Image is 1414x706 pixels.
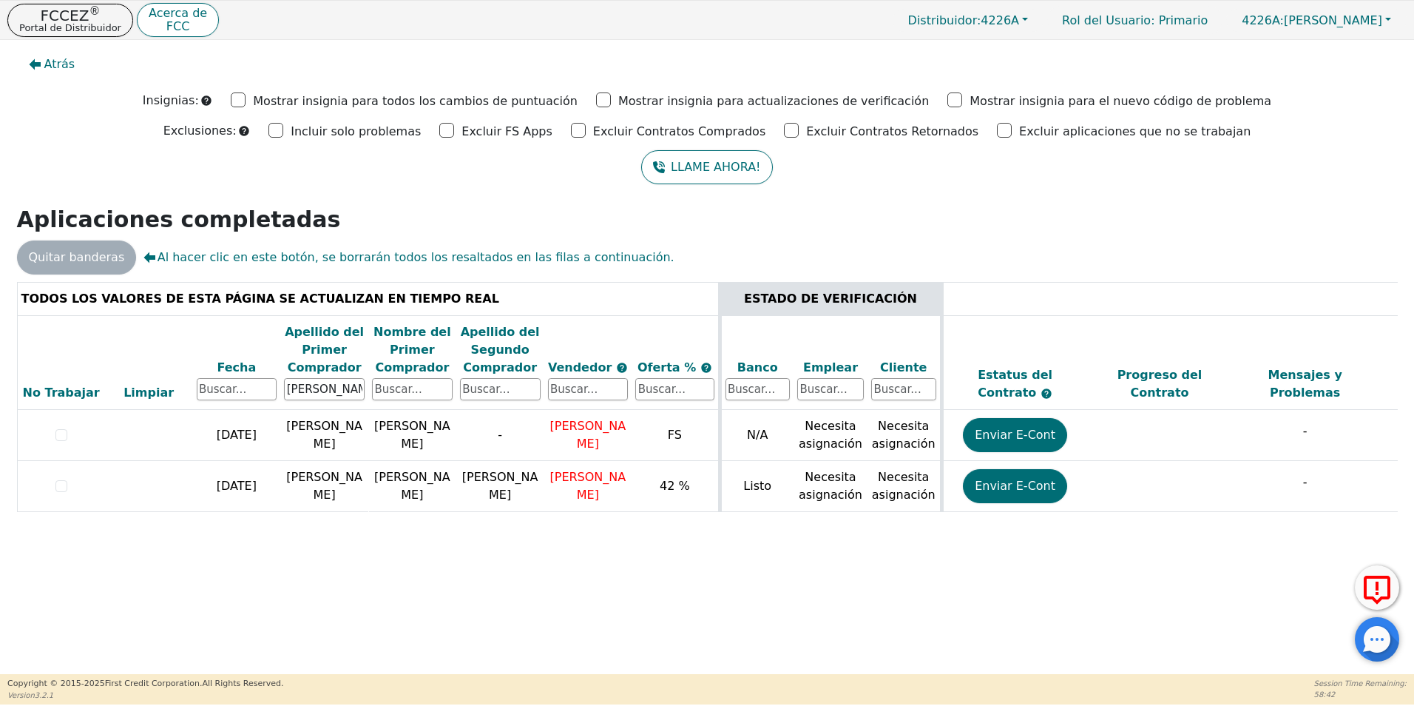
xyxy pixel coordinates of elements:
p: Session Time Remaining: [1314,678,1407,689]
div: Apellido del Segundo Comprador [460,323,541,377]
div: Progreso del Contrato [1091,366,1229,402]
td: [PERSON_NAME] [456,461,544,512]
td: Necesita asignación [794,461,867,512]
span: Rol del Usuario : [1062,13,1154,27]
p: FCC [149,21,207,33]
span: 4226A [908,13,1019,27]
span: 42 % [660,479,690,493]
span: Estatus del Contrato [978,368,1052,400]
sup: ® [89,4,100,18]
td: [PERSON_NAME] [368,461,456,512]
td: [DATE] [193,461,281,512]
td: Listo [720,461,794,512]
strong: Aplicaciones completadas [17,206,341,232]
div: Emplear [797,359,864,377]
td: Necesita asignación [867,461,941,512]
span: 4226A: [1242,13,1284,27]
p: Primario [1047,6,1222,35]
span: [PERSON_NAME] [550,470,626,502]
div: Fecha [197,359,277,377]
button: Atrás [17,47,87,81]
p: Incluir solo problemas [291,123,421,141]
div: Mensajes y Problemas [1236,366,1374,402]
p: Mostrar insignia para el nuevo código de problema [970,93,1271,110]
span: Atrás [44,56,75,73]
button: Acerca deFCC [137,3,219,38]
div: ESTADO DE VERIFICACIÓN [725,290,936,308]
div: Cliente [871,359,936,377]
input: Buscar... [635,378,714,400]
p: Portal de Distribuidor [19,23,121,33]
td: Necesita asignación [867,410,941,461]
input: Buscar... [284,378,365,400]
span: Al hacer clic en este botón, se borrarán todos los resaltados en las filas a continuación. [143,249,674,266]
p: Excluir aplicaciones que no se trabajan [1019,123,1251,141]
td: [DATE] [193,410,281,461]
p: - [1236,474,1374,491]
button: 4226A:[PERSON_NAME] [1226,9,1407,32]
span: [PERSON_NAME] [550,419,626,451]
button: Distribuidor:4226A [893,9,1044,32]
span: [PERSON_NAME] [1242,13,1382,27]
td: - [456,410,544,461]
input: Buscar... [372,378,453,400]
p: Excluir Contratos Retornados [806,123,978,141]
input: Buscar... [460,378,541,400]
td: N/A [720,410,794,461]
span: Vendedor [548,360,616,374]
p: Mostrar insignia para todos los cambios de puntuación [253,93,578,110]
span: Distribuidor: [908,13,981,27]
span: FS [668,428,682,442]
p: Excluir FS Apps [461,123,552,141]
input: Buscar... [871,378,936,400]
button: Enviar E-Cont [963,469,1067,503]
input: Buscar... [197,378,277,400]
button: Reportar Error a FCC [1355,565,1399,610]
input: Buscar... [725,378,791,400]
span: All Rights Reserved. [202,679,283,688]
p: Acerca de [149,7,207,19]
input: Buscar... [548,378,629,400]
a: Rol del Usuario: Primario [1047,6,1222,35]
td: [PERSON_NAME] [280,410,368,461]
span: Oferta % [637,360,700,374]
p: 58:42 [1314,689,1407,700]
p: FCCEZ [19,8,121,23]
div: TODOS LOS VALORES DE ESTA PÁGINA SE ACTUALIZAN EN TIEMPO REAL [21,290,714,308]
div: No Trabajar [21,384,101,402]
p: Version 3.2.1 [7,690,283,701]
div: Banco [725,359,791,377]
button: LLAME AHORA! [641,150,772,184]
td: Necesita asignación [794,410,867,461]
p: Copyright © 2015- 2025 First Credit Corporation. [7,678,283,690]
p: Mostrar insignia para actualizaciones de verificación [618,93,929,110]
p: - [1236,423,1374,440]
p: Insignias: [143,92,199,110]
div: Nombre del Primer Comprador [372,323,453,377]
p: Exclusiones: [163,122,237,140]
td: [PERSON_NAME] [280,461,368,512]
button: FCCEZ®Portal de Distribuidor [7,4,133,37]
input: Buscar... [797,378,864,400]
div: Apellido del Primer Comprador [284,323,365,377]
td: [PERSON_NAME] [368,410,456,461]
div: Limpiar [109,384,189,402]
button: Enviar E-Cont [963,418,1067,452]
p: Excluir Contratos Comprados [593,123,765,141]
